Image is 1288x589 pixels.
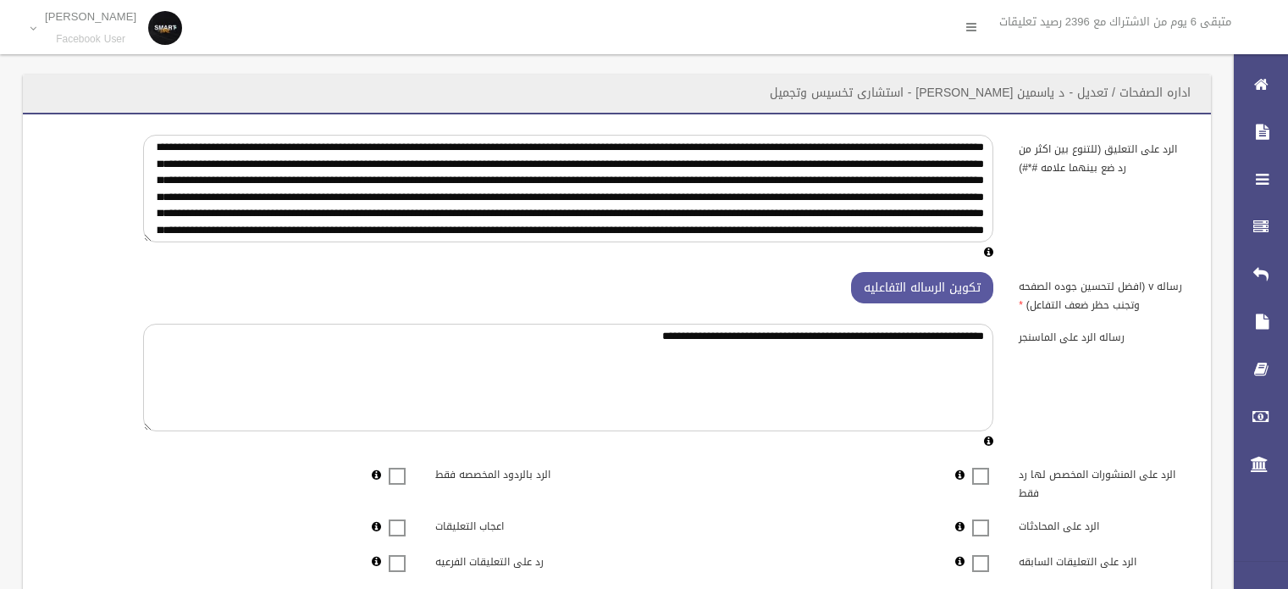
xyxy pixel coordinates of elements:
[45,10,136,23] p: [PERSON_NAME]
[1006,547,1201,571] label: الرد على التعليقات السابقه
[423,513,617,536] label: اعجاب التعليقات
[1006,272,1201,314] label: رساله v (افضل لتحسين جوده الصفحه وتجنب حظر ضعف التفاعل)
[1006,324,1201,347] label: رساله الرد على الماسنجر
[423,461,617,485] label: الرد بالردود المخصصه فقط
[749,76,1211,109] header: اداره الصفحات / تعديل - د ياسمين [PERSON_NAME] - استشارى تخسيس وتجميل
[423,547,617,571] label: رد على التعليقات الفرعيه
[1006,513,1201,536] label: الرد على المحادثات
[45,33,136,46] small: Facebook User
[1006,461,1201,503] label: الرد على المنشورات المخصص لها رد فقط
[1006,135,1201,177] label: الرد على التعليق (للتنوع بين اكثر من رد ضع بينهما علامه #*#)
[851,272,993,303] button: تكوين الرساله التفاعليه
